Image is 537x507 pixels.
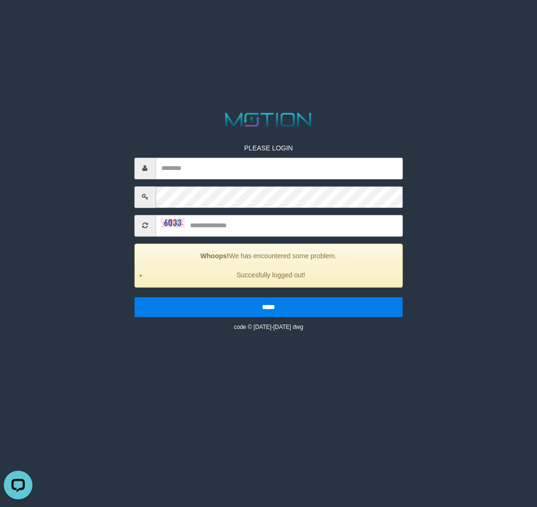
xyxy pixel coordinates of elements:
[134,143,403,153] p: PLEASE LOGIN
[234,324,303,330] small: code © [DATE]-[DATE] dwg
[147,270,395,280] li: Succesfully logged out!
[221,110,316,129] img: MOTION_logo.png
[134,243,403,287] div: We has encountered some problem.
[4,4,32,32] button: Open LiveChat chat widget
[200,252,229,260] strong: Whoops!
[160,218,184,227] img: captcha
